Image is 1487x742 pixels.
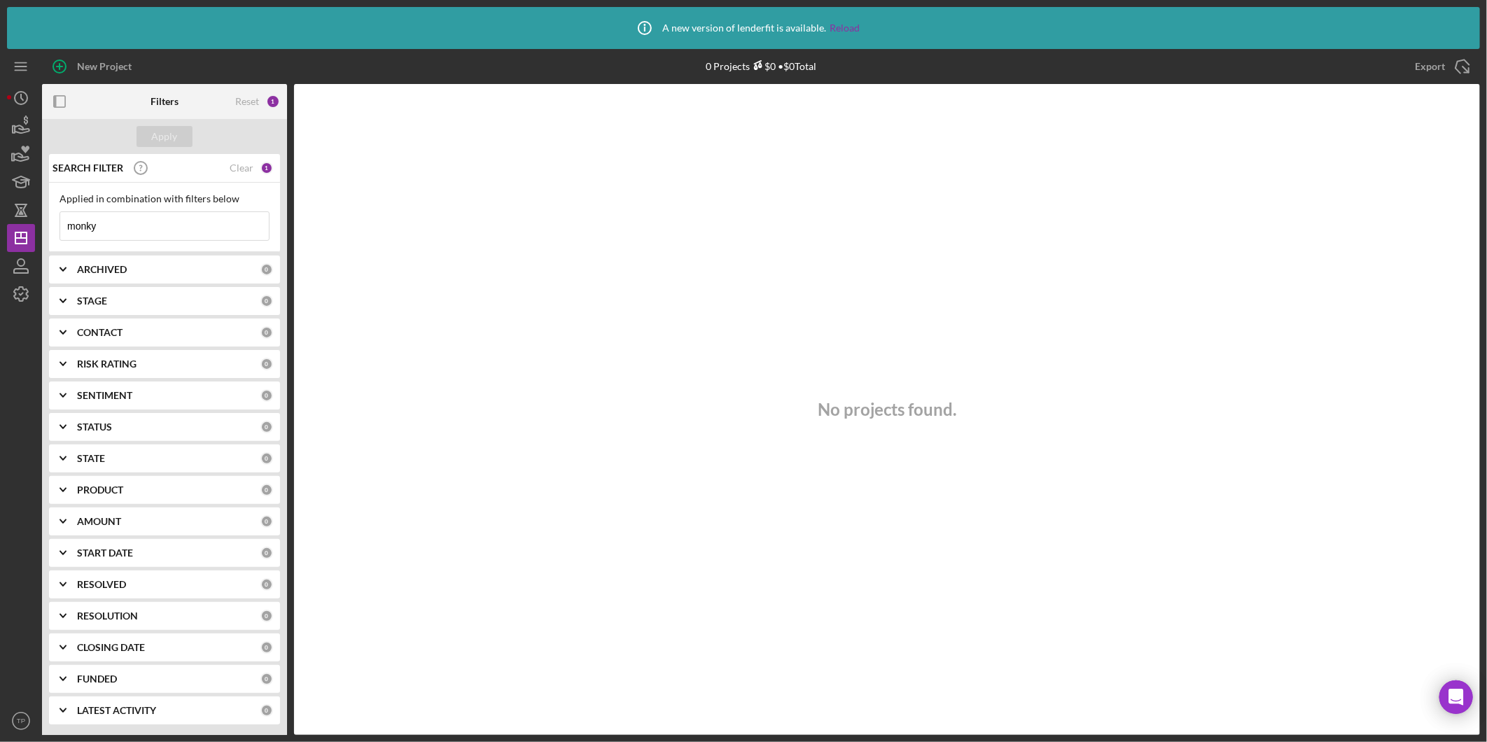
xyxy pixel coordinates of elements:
[77,264,127,275] b: ARCHIVED
[260,578,273,591] div: 0
[706,60,816,72] div: 0 Projects • $0 Total
[260,263,273,276] div: 0
[1439,680,1473,714] div: Open Intercom Messenger
[77,705,156,716] b: LATEST ACTIVITY
[260,452,273,465] div: 0
[818,400,956,419] h3: No projects found.
[260,326,273,339] div: 0
[260,610,273,622] div: 0
[260,389,273,402] div: 0
[750,60,776,72] div: $0
[230,162,253,174] div: Clear
[235,96,259,107] div: Reset
[77,327,123,338] b: CONTACT
[77,421,112,433] b: STATUS
[77,52,132,80] div: New Project
[77,453,105,464] b: STATE
[77,484,123,496] b: PRODUCT
[260,421,273,433] div: 0
[17,717,25,725] text: TP
[260,673,273,685] div: 0
[152,126,178,147] div: Apply
[7,707,35,735] button: TP
[137,126,193,147] button: Apply
[77,516,121,527] b: AMOUNT
[260,162,273,174] div: 1
[260,704,273,717] div: 0
[260,358,273,370] div: 0
[151,96,179,107] b: Filters
[53,162,123,174] b: SEARCH FILTER
[830,22,860,34] a: Reload
[77,610,138,622] b: RESOLUTION
[77,642,145,653] b: CLOSING DATE
[260,547,273,559] div: 0
[260,515,273,528] div: 0
[260,641,273,654] div: 0
[77,358,137,370] b: RISK RATING
[266,94,280,108] div: 1
[77,295,107,307] b: STAGE
[627,10,860,45] div: A new version of lenderfit is available.
[42,52,146,80] button: New Project
[1401,52,1480,80] button: Export
[77,547,133,559] b: START DATE
[77,579,126,590] b: RESOLVED
[260,295,273,307] div: 0
[77,390,132,401] b: SENTIMENT
[1415,52,1445,80] div: Export
[77,673,117,685] b: FUNDED
[260,484,273,496] div: 0
[60,193,270,204] div: Applied in combination with filters below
